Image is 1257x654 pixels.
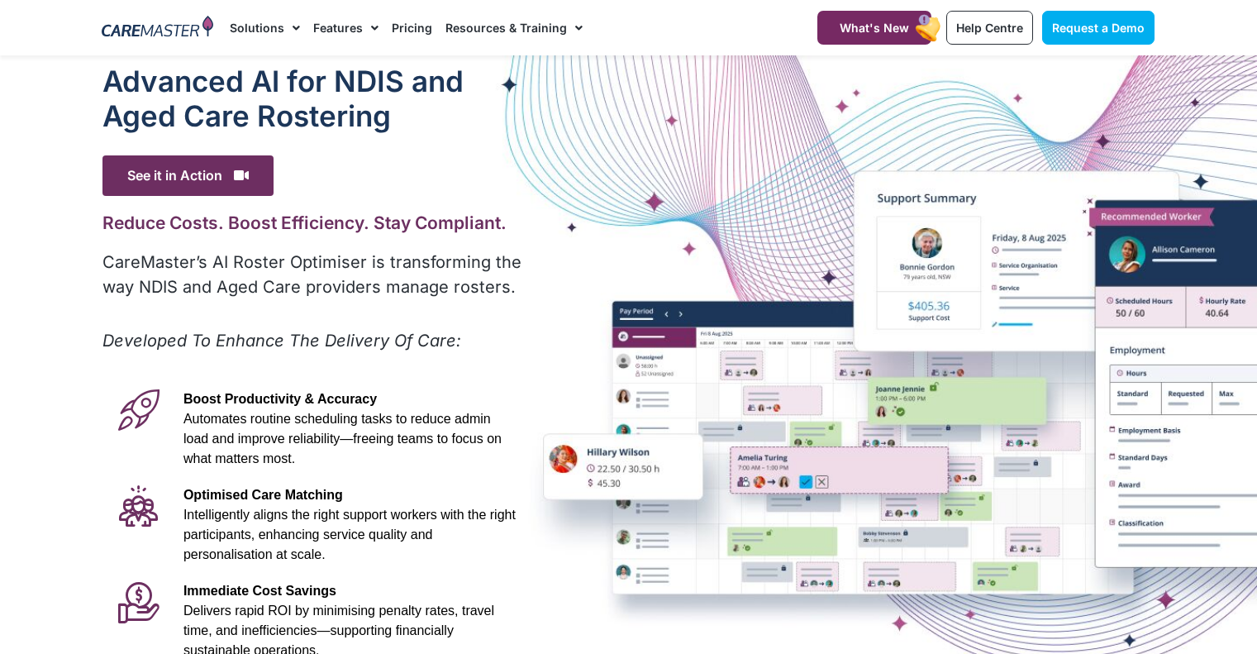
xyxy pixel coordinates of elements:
em: Developed To Enhance The Delivery Of Care: [102,331,461,351]
h2: Reduce Costs. Boost Efficiency. Stay Compliant. [102,212,525,233]
span: Immediate Cost Savings [183,584,336,598]
a: Help Centre [946,11,1033,45]
span: Boost Productivity & Accuracy [183,392,377,406]
h1: Advanced Al for NDIS and Aged Care Rostering [102,64,525,133]
a: What's New [817,11,931,45]
img: CareMaster Logo [102,16,213,41]
span: Help Centre [956,21,1023,35]
p: CareMaster’s AI Roster Optimiser is transforming the way NDIS and Aged Care providers manage rost... [102,250,525,299]
a: Request a Demo [1042,11,1155,45]
span: Automates routine scheduling tasks to reduce admin load and improve reliability—freeing teams to ... [183,412,502,465]
span: See it in Action [102,155,274,196]
span: Request a Demo [1052,21,1145,35]
span: Intelligently aligns the right support workers with the right participants, enhancing service qua... [183,508,516,561]
span: Optimised Care Matching [183,488,343,502]
span: What's New [840,21,909,35]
